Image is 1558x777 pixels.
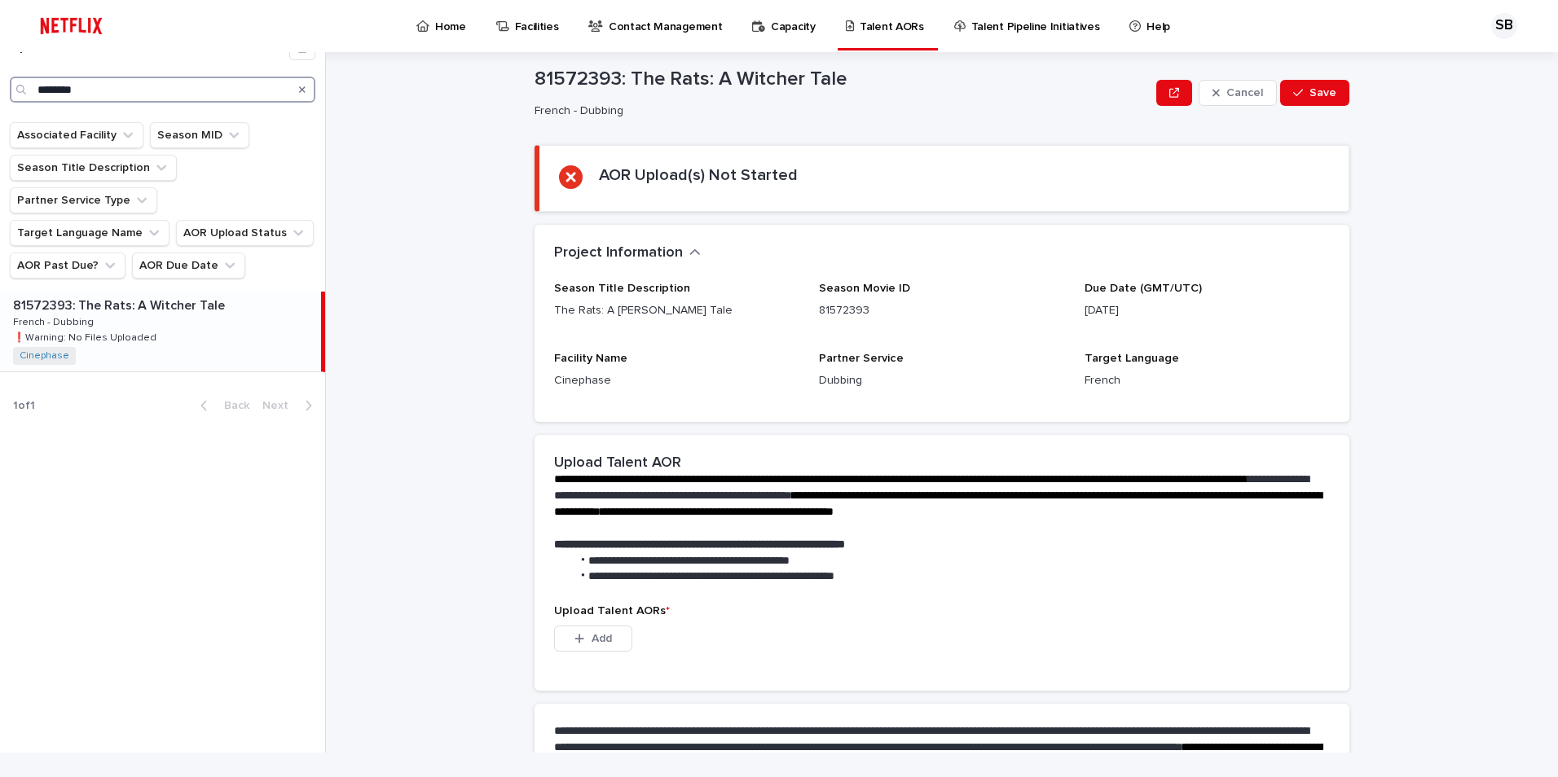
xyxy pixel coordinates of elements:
span: Upload Talent AORs [554,605,670,617]
p: 81572393: The Rats: A Witcher Tale [13,295,228,314]
p: Dubbing [819,372,1064,389]
button: Project Information [554,244,701,262]
span: Next [262,400,298,411]
span: Add [592,633,612,644]
span: Cancel [1226,87,1263,99]
span: Facility Name [554,353,627,364]
button: AOR Upload Status [176,220,314,246]
p: ❗️Warning: No Files Uploaded [13,329,160,344]
span: Target Language [1085,353,1179,364]
p: 81572393: The Rats: A Witcher Tale [535,68,1150,91]
button: Cancel [1199,80,1277,106]
button: Season MID [150,122,249,148]
button: Save [1280,80,1349,106]
h2: AOR Upload(s) Not Started [599,165,798,185]
span: Season Movie ID [819,283,910,294]
button: Season Title Description [10,155,177,181]
a: Cinephase [20,350,69,362]
button: Add [554,626,632,652]
img: ifQbXi3ZQGMSEF7WDB7W [33,10,110,42]
p: French - Dubbing [535,104,1143,118]
span: Due Date (GMT/UTC) [1085,283,1202,294]
span: Season Title Description [554,283,690,294]
span: Partner Service [819,353,904,364]
p: French [1085,372,1330,389]
p: French - Dubbing [13,314,97,328]
button: Target Language Name [10,220,169,246]
p: 81572393 [819,302,1064,319]
span: Save [1309,87,1336,99]
span: Back [214,400,249,411]
h2: Project Information [554,244,683,262]
button: Next [256,398,325,413]
p: Cinephase [554,372,799,389]
input: Search [10,77,315,103]
button: AOR Due Date [132,252,245,279]
h2: Upload Talent AOR [554,454,681,472]
p: The Rats: A [PERSON_NAME] Tale [554,302,799,319]
button: Back [187,398,256,413]
div: SB [1491,13,1517,39]
button: Partner Service Type [10,187,157,213]
p: [DATE] [1085,302,1330,319]
button: Associated Facility [10,122,143,148]
button: AOR Past Due? [10,252,125,279]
